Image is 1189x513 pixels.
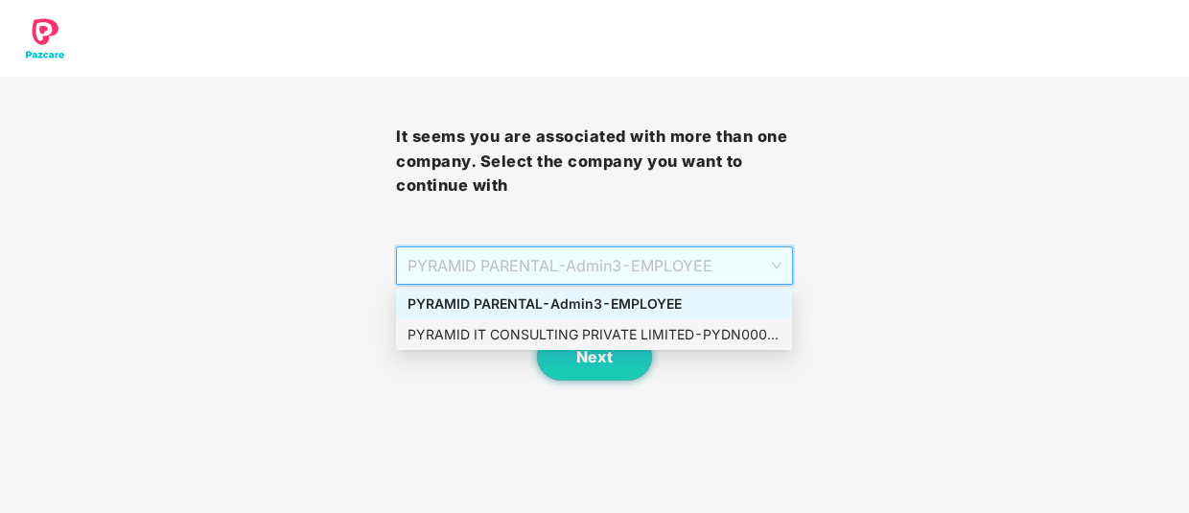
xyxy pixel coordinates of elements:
[408,293,781,315] div: PYRAMID PARENTAL - Admin3 - EMPLOYEE
[408,324,781,345] div: PYRAMID IT CONSULTING PRIVATE LIMITED - PYDN00007 - ADMIN
[408,247,781,284] span: PYRAMID PARENTAL - Admin3 - EMPLOYEE
[396,125,792,198] h3: It seems you are associated with more than one company. Select the company you want to continue with
[576,348,613,366] span: Next
[537,333,652,381] button: Next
